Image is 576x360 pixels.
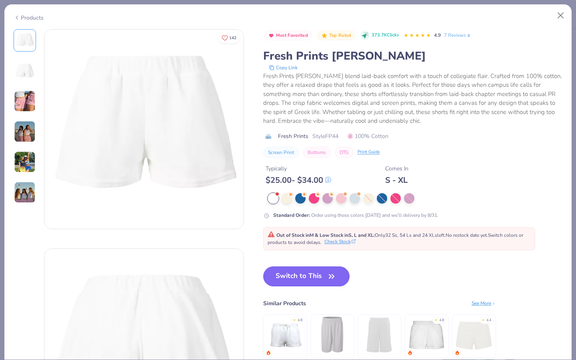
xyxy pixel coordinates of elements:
[408,350,412,355] img: trending.gif
[14,151,36,173] img: User generated content
[434,32,441,38] span: 4.9
[276,232,315,238] strong: Out of Stock in M
[273,212,438,219] div: Order using these colors [DATE] and we’ll delivery by 8/31.
[14,121,36,142] img: User generated content
[15,31,34,50] img: Front
[444,32,472,39] a: 7 Reviews
[324,238,356,245] button: Check Stock
[329,33,352,38] span: Top Rated
[263,266,350,286] button: Switch to This
[434,318,438,321] div: ★
[263,72,563,126] div: Fresh Prints [PERSON_NAME] blend laid-back comfort with a touch of collegiate flair. Crafted from...
[266,64,300,72] button: copy to clipboard
[553,8,568,23] button: Close
[229,36,236,40] span: 142
[15,61,34,80] img: Back
[268,32,274,39] img: Most Favorited sort
[266,164,331,173] div: Typically
[218,32,240,44] button: Like
[263,48,563,64] div: Fresh Prints [PERSON_NAME]
[266,175,331,185] div: $ 25.00 - $ 34.00
[446,232,488,238] span: No restock date yet.
[276,33,308,38] span: Most Favorited
[486,318,491,323] div: 4.4
[268,232,523,246] span: Only 32 Ss, 54 Ls and 24 XLs left. Switch colors or products to avoid delays.
[385,164,408,173] div: Comes In
[317,30,355,41] button: Badge Button
[315,232,375,238] strong: & Low Stock in S, L and XL :
[266,316,304,354] img: Fresh Prints Madison Shorts
[298,318,302,323] div: 4.8
[14,14,44,22] div: Products
[404,29,431,42] div: 4.9 Stars
[44,30,244,229] img: Front
[312,132,338,140] span: Style FP44
[455,350,460,355] img: trending.gif
[14,90,36,112] img: User generated content
[313,316,351,354] img: Badger B-Core 9" Shorts
[263,147,299,158] button: Screen Print
[347,132,388,140] span: 100% Cotton
[335,147,354,158] button: DTG
[372,32,399,39] span: 373.7K Clicks
[14,182,36,203] img: User generated content
[264,30,312,41] button: Badge Button
[303,147,331,158] button: Bottoms
[358,149,380,156] div: Print Guide
[263,133,274,140] img: brand logo
[408,316,446,354] img: Fresh Prints Miami Heavyweight Shorts
[266,350,271,355] img: trending.gif
[273,212,310,218] strong: Standard Order :
[293,318,296,321] div: ★
[321,32,328,39] img: Top Rated sort
[472,300,496,307] div: See More
[439,318,444,323] div: 4.8
[385,175,408,185] div: S - XL
[455,316,493,354] img: Fresh Prints Lindsey Fold-over Lounge Shorts
[360,316,398,354] img: Badger Pro Mesh 9" Shorts with Pockets
[482,318,485,321] div: ★
[263,299,306,308] div: Similar Products
[278,132,308,140] span: Fresh Prints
